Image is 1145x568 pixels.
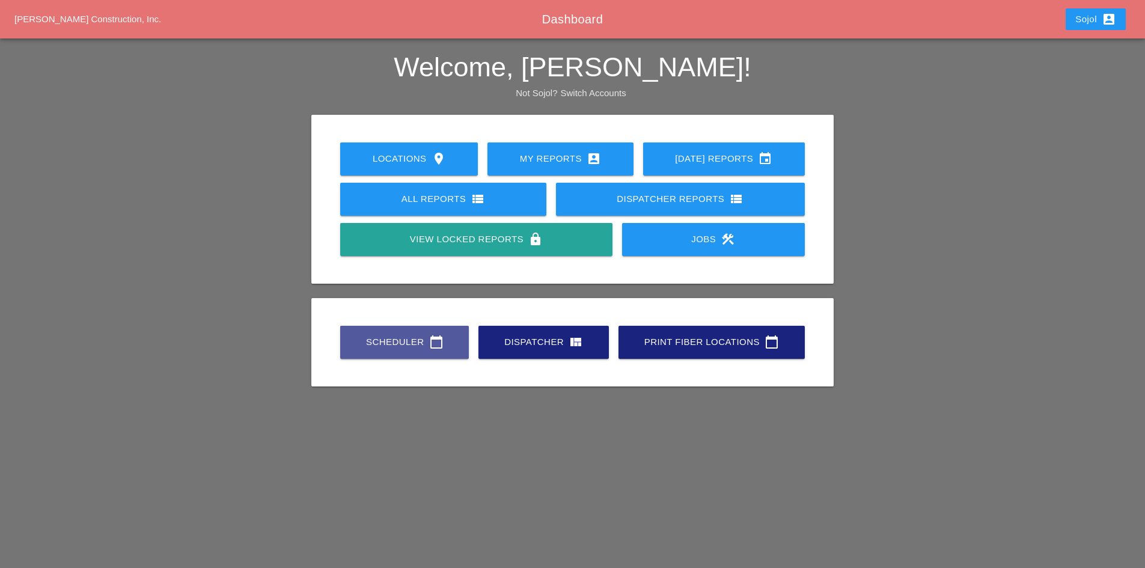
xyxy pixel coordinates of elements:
i: lock [528,232,543,246]
div: Dispatcher Reports [575,192,786,206]
div: Print Fiber Locations [638,335,786,349]
div: Locations [359,151,459,166]
div: Jobs [641,232,786,246]
i: account_box [587,151,601,166]
i: calendar_today [429,335,444,349]
div: Dispatcher [498,335,590,349]
a: [DATE] Reports [643,142,805,176]
i: construction [721,232,735,246]
a: My Reports [487,142,633,176]
a: All Reports [340,183,546,216]
div: Sojol [1075,12,1116,26]
a: Jobs [622,223,805,256]
i: location_on [432,151,446,166]
div: [DATE] Reports [662,151,786,166]
a: Dispatcher Reports [556,183,805,216]
a: Dispatcher [478,326,609,359]
i: view_list [729,192,743,206]
a: Scheduler [340,326,469,359]
a: Print Fiber Locations [618,326,805,359]
span: Dashboard [542,13,603,26]
a: Switch Accounts [561,88,626,98]
i: event [758,151,772,166]
i: calendar_today [765,335,779,349]
a: [PERSON_NAME] Construction, Inc. [14,14,161,24]
div: My Reports [507,151,614,166]
button: Sojol [1066,8,1126,30]
div: All Reports [359,192,527,206]
i: view_list [471,192,485,206]
span: Not Sojol? [516,88,557,98]
a: Locations [340,142,478,176]
div: Scheduler [359,335,450,349]
a: View Locked Reports [340,223,612,256]
i: account_box [1102,12,1116,26]
div: View Locked Reports [359,232,593,246]
i: view_quilt [569,335,583,349]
